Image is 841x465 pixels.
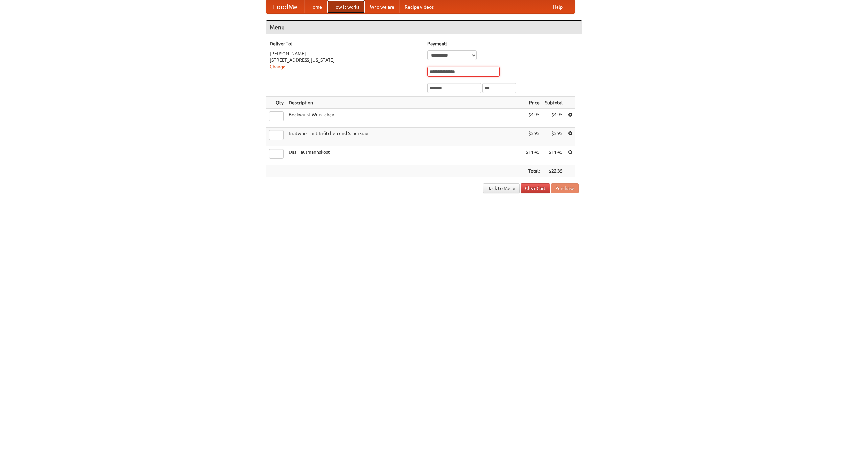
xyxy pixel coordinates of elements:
[523,128,542,146] td: $5.95
[523,146,542,165] td: $11.45
[521,183,550,193] a: Clear Cart
[266,0,304,13] a: FoodMe
[483,183,520,193] a: Back to Menu
[304,0,327,13] a: Home
[327,0,365,13] a: How it works
[365,0,399,13] a: Who we are
[542,109,565,128] td: $4.95
[548,0,568,13] a: Help
[427,40,579,47] h5: Payment:
[542,128,565,146] td: $5.95
[270,64,285,69] a: Change
[270,40,421,47] h5: Deliver To:
[523,109,542,128] td: $4.95
[266,21,582,34] h4: Menu
[399,0,439,13] a: Recipe videos
[523,97,542,109] th: Price
[286,109,523,128] td: Bockwurst Würstchen
[286,97,523,109] th: Description
[551,183,579,193] button: Purchase
[266,97,286,109] th: Qty
[286,146,523,165] td: Das Hausmannskost
[542,146,565,165] td: $11.45
[523,165,542,177] th: Total:
[542,165,565,177] th: $22.35
[270,57,421,63] div: [STREET_ADDRESS][US_STATE]
[542,97,565,109] th: Subtotal
[286,128,523,146] td: Bratwurst mit Brötchen und Sauerkraut
[270,50,421,57] div: [PERSON_NAME]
